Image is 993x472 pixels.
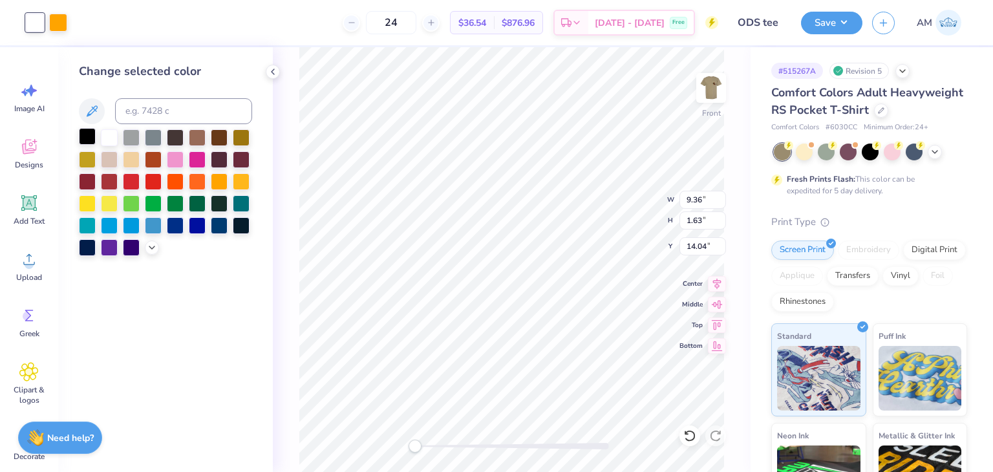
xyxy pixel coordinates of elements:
div: Accessibility label [409,440,422,453]
img: Puff Ink [879,346,962,411]
div: # 515267A [771,63,823,79]
span: # 6030CC [826,122,857,133]
span: Clipart & logos [8,385,50,405]
img: Front [698,75,724,101]
span: Comfort Colors Adult Heavyweight RS Pocket T-Shirt [771,85,963,118]
img: Standard [777,346,860,411]
input: – – [366,11,416,34]
div: Front [702,107,721,119]
span: Standard [777,329,811,343]
strong: Fresh Prints Flash: [787,174,855,184]
div: Applique [771,266,823,286]
div: Vinyl [882,266,919,286]
span: Puff Ink [879,329,906,343]
button: Save [801,12,862,34]
div: Change selected color [79,63,252,80]
div: Print Type [771,215,967,230]
span: $876.96 [502,16,535,30]
span: Bottom [679,341,703,351]
div: Revision 5 [829,63,889,79]
span: Image AI [14,103,45,114]
span: Top [679,320,703,330]
span: Add Text [14,216,45,226]
span: Upload [16,272,42,283]
div: Screen Print [771,241,834,260]
div: This color can be expedited for 5 day delivery. [787,173,946,197]
span: Minimum Order: 24 + [864,122,928,133]
img: Abhinav Mohan [935,10,961,36]
div: Foil [923,266,953,286]
span: AM [917,16,932,30]
div: Transfers [827,266,879,286]
span: Free [672,18,685,27]
span: Metallic & Glitter Ink [879,429,955,442]
input: Untitled Design [728,10,791,36]
input: e.g. 7428 c [115,98,252,124]
strong: Need help? [47,432,94,444]
div: Embroidery [838,241,899,260]
div: Rhinestones [771,292,834,312]
span: Middle [679,299,703,310]
span: Designs [15,160,43,170]
span: Center [679,279,703,289]
div: Digital Print [903,241,966,260]
span: Comfort Colors [771,122,819,133]
span: [DATE] - [DATE] [595,16,665,30]
span: Neon Ink [777,429,809,442]
a: AM [911,10,967,36]
span: Decorate [14,451,45,462]
span: $36.54 [458,16,486,30]
span: Greek [19,328,39,339]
